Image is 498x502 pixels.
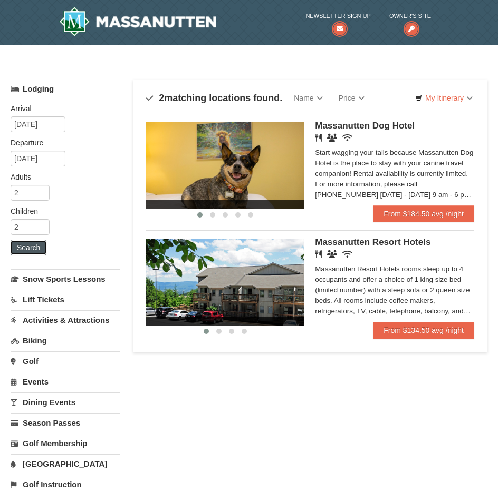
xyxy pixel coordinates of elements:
[11,172,112,182] label: Adults
[11,413,120,432] a: Season Passes
[315,121,415,131] span: Massanutten Dog Hotel
[11,80,120,99] a: Lodging
[327,134,337,142] i: Banquet Facilities
[11,351,120,371] a: Golf
[159,93,164,103] span: 2
[342,250,352,258] i: Wireless Internet (free)
[11,392,120,412] a: Dining Events
[11,269,120,289] a: Snow Sports Lessons
[59,7,216,36] img: Massanutten Resort Logo
[389,11,431,21] span: Owner's Site
[373,205,474,222] a: From $184.50 avg /night
[315,147,474,200] div: Start wagging your tails because Massanutten Dog Hotel is the place to stay with your canine trav...
[11,137,112,148] label: Departure
[11,331,120,350] a: Biking
[305,11,370,21] span: Newsletter Sign Up
[11,454,120,474] a: [GEOGRAPHIC_DATA]
[342,134,352,142] i: Wireless Internet (free)
[389,11,431,32] a: Owner's Site
[315,134,322,142] i: Restaurant
[11,310,120,330] a: Activities & Attractions
[315,237,430,247] span: Massanutten Resort Hotels
[11,103,112,114] label: Arrival
[11,206,112,216] label: Children
[11,290,120,309] a: Lift Tickets
[146,93,282,103] h4: matching locations found.
[11,434,120,453] a: Golf Membership
[373,322,474,339] a: From $134.50 avg /night
[11,475,120,494] a: Golf Instruction
[315,250,322,258] i: Restaurant
[331,87,372,109] a: Price
[286,87,330,109] a: Name
[11,240,46,255] button: Search
[327,250,337,258] i: Banquet Facilities
[59,7,216,36] a: Massanutten Resort
[305,11,370,32] a: Newsletter Sign Up
[11,372,120,391] a: Events
[315,264,474,317] div: Massanutten Resort Hotels rooms sleep up to 4 occupants and offer a choice of 1 king size bed (li...
[408,90,480,106] a: My Itinerary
